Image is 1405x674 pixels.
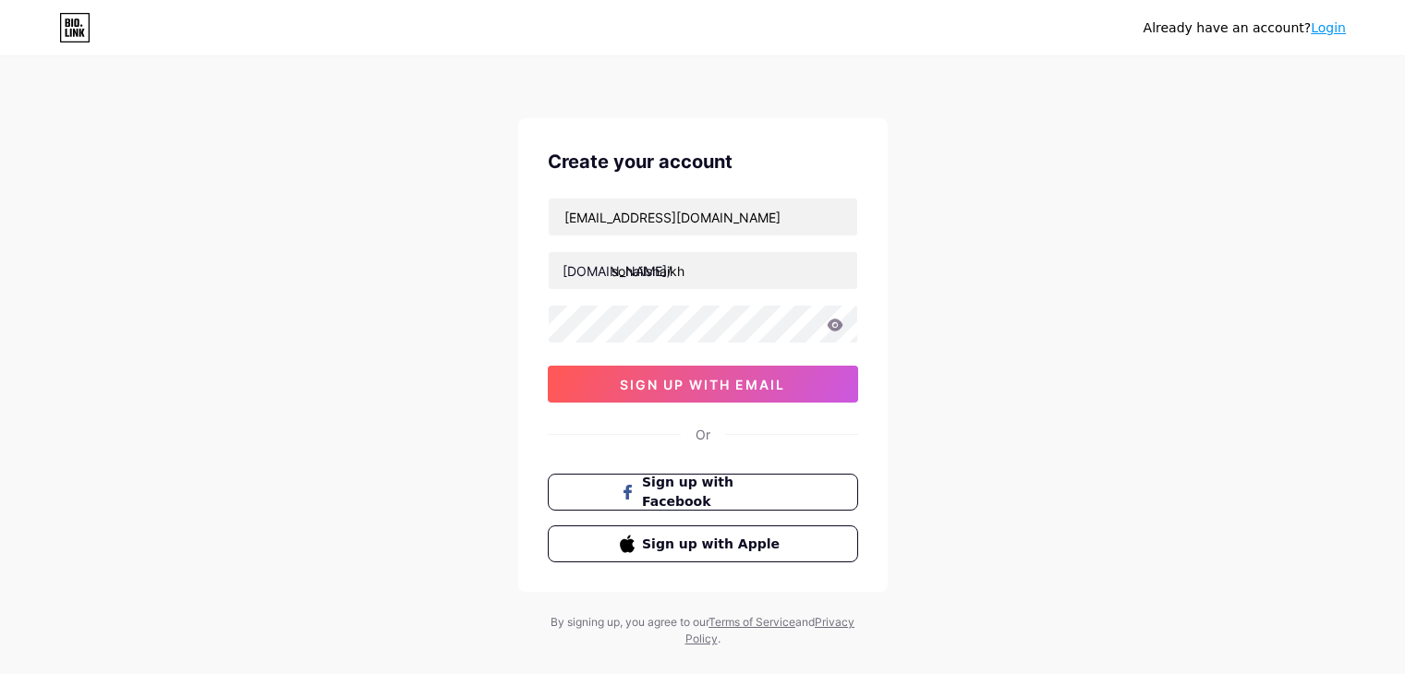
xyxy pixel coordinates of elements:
[548,148,858,175] div: Create your account
[642,473,785,512] span: Sign up with Facebook
[642,535,785,554] span: Sign up with Apple
[620,377,785,392] span: sign up with email
[546,614,860,647] div: By signing up, you agree to our and .
[563,261,672,281] div: [DOMAIN_NAME]/
[548,366,858,403] button: sign up with email
[548,474,858,511] button: Sign up with Facebook
[709,615,795,629] a: Terms of Service
[549,252,857,289] input: username
[1311,20,1346,35] a: Login
[1144,18,1346,38] div: Already have an account?
[548,525,858,562] button: Sign up with Apple
[549,199,857,235] input: Email
[696,425,710,444] div: Or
